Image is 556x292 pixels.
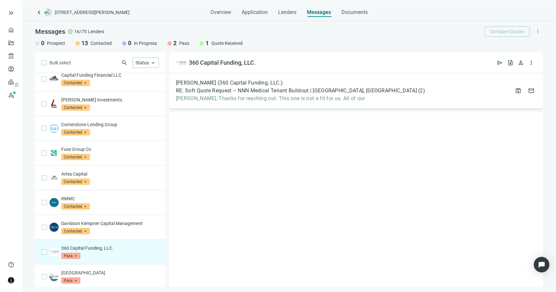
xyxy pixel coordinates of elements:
span: Messages [307,9,331,15]
button: more_vert [526,58,536,68]
span: Pass [61,253,80,259]
p: [PERSON_NAME] Investments [61,97,159,103]
button: send [495,58,505,68]
p: Cornerstone Lending Group [61,121,159,128]
span: Overview [210,9,231,16]
button: request_quote [505,58,516,68]
span: Status [135,60,149,65]
img: 2d21a004-6642-43e7-89b3-e3405511601f [50,272,59,281]
img: 0278059f-f991-450c-877e-6abce249b66d [176,58,186,68]
span: Contacted [61,154,90,160]
span: person [518,60,524,66]
span: keyboard_arrow_up [150,60,156,66]
button: mail [526,86,536,96]
button: keyboard_double_arrow_right [7,9,15,17]
span: mail [528,87,535,94]
img: c1989912-69e8-4c0b-964d-872c29aa0c99 [50,198,59,207]
span: RE: Soft Quote Request – NNN Medical Tenant Buildout | [GEOGRAPHIC_DATA], [GEOGRAPHIC_DATA] [176,87,417,94]
img: f3f17009-5499-4fdb-ae24-b4f85919d8eb [50,124,59,133]
span: send [497,60,503,66]
img: avatar [8,277,14,283]
img: 35cbbac2-82f5-43b5-8e72-962fcd3d5592 [50,99,59,108]
p: Artes Capital [61,171,159,177]
span: 0 [128,39,131,47]
span: more_vert [528,60,535,66]
img: c9865a96-0605-476f-b9a3-cdb1a08c6b2b [50,149,59,158]
span: Contacted [61,203,90,210]
span: [PERSON_NAME] (360 Capital Funding, LLC.) [176,80,283,86]
p: Davidson Kempner Capital Management [61,220,159,227]
p: Fuse Group Co [61,146,159,153]
p: Capital Funding Financial LLC [61,72,159,78]
p: [GEOGRAPHIC_DATA] [61,270,159,276]
img: fbdd08b6-56de-46ac-9541-b7da2f270366 [50,74,59,84]
span: Lenders [88,28,104,35]
span: Contacted [61,228,90,234]
span: Contacted [61,129,90,136]
span: In Progress [134,40,157,46]
span: Application [242,9,268,16]
p: 360 Capital Funding, LLC. [61,245,159,251]
img: deal-logo [44,8,52,16]
img: 0278059f-f991-450c-877e-6abce249b66d [50,247,59,257]
img: 20853132-ab87-4dee-9ce0-fef1f73366cf [50,223,59,232]
span: help [8,261,14,268]
span: Messages [35,28,65,35]
span: Contacted [61,104,90,111]
span: [STREET_ADDRESS][PERSON_NAME] [55,9,130,16]
button: person [516,58,526,68]
span: Prospect [47,40,65,46]
span: archive [515,87,521,94]
button: archive [513,86,523,96]
span: more_vert [535,29,541,34]
div: 360 Capital Funding, LLC. [189,59,256,67]
span: 1 [206,39,209,47]
span: 16/75 [74,28,87,35]
button: Compare Quotes [485,26,530,37]
span: Bulk select [50,59,71,66]
span: check_circle [68,29,73,34]
button: more_vert [533,26,543,37]
span: request_quote [507,60,514,66]
span: Documents [341,9,368,16]
span: [PERSON_NAME], Thanks for reaching out. This one is not a fit for us. All of our [176,95,425,102]
span: Quote Received [211,40,243,46]
div: Open Intercom Messenger [534,257,549,272]
span: search [121,60,128,66]
span: Contacted [91,40,112,46]
span: 2 [173,39,177,47]
span: Lenders [278,9,296,16]
span: 0 [41,39,44,47]
span: Contacted [61,179,90,185]
span: Pass [61,277,80,284]
span: ( 2 ) [418,87,425,94]
img: 3b1d0b89-923b-4ca5-969c-ee45e30ef8a5 [50,173,59,182]
span: Contacted [61,80,90,86]
span: 13 [81,39,88,47]
span: Pass [179,40,189,46]
p: RMWC [61,195,159,202]
a: keyboard_arrow_left [35,8,43,16]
